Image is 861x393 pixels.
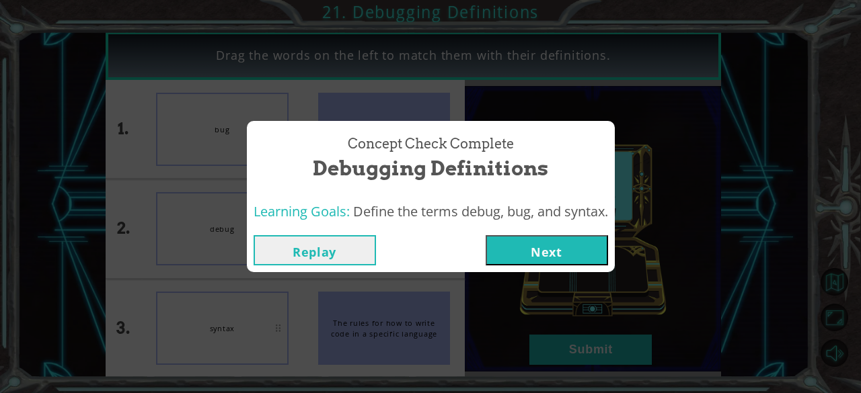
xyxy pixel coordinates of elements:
span: Learning Goals: [254,202,350,220]
button: Next [486,235,608,265]
span: Debugging Definitions [313,154,548,183]
span: Define the terms debug, bug, and syntax. [353,202,608,220]
button: Replay [254,235,376,265]
span: Concept Check Complete [348,134,514,154]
